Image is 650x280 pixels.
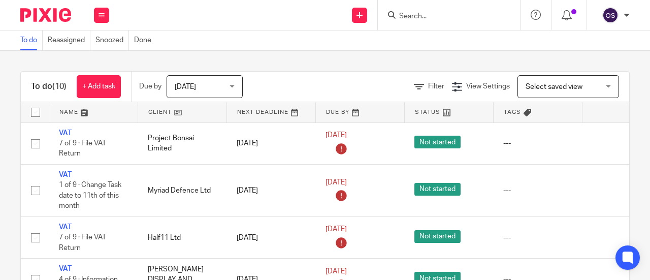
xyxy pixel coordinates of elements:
[414,230,461,243] span: Not started
[414,136,461,148] span: Not started
[326,268,347,275] span: [DATE]
[526,83,582,90] span: Select saved view
[59,130,72,137] a: VAT
[138,217,226,259] td: Half11 Ltd
[95,30,129,50] a: Snoozed
[503,185,572,196] div: ---
[503,138,572,148] div: ---
[138,122,226,164] td: Project Bonsai Limited
[175,83,196,90] span: [DATE]
[31,81,67,92] h1: To do
[139,81,161,91] p: Due by
[326,226,347,233] span: [DATE]
[20,30,43,50] a: To do
[414,183,461,196] span: Not started
[48,30,90,50] a: Reassigned
[602,7,619,23] img: svg%3E
[466,83,510,90] span: View Settings
[59,265,72,272] a: VAT
[59,140,106,158] span: 7 of 9 · File VAT Return
[428,83,444,90] span: Filter
[504,109,521,115] span: Tags
[226,164,315,216] td: [DATE]
[52,82,67,90] span: (10)
[326,179,347,186] span: [DATE]
[59,171,72,178] a: VAT
[138,164,226,216] td: Myriad Defence Ltd
[326,132,347,139] span: [DATE]
[398,12,490,21] input: Search
[20,8,71,22] img: Pixie
[226,217,315,259] td: [DATE]
[77,75,121,98] a: + Add task
[503,233,572,243] div: ---
[59,224,72,231] a: VAT
[134,30,156,50] a: Done
[226,122,315,164] td: [DATE]
[59,234,106,252] span: 7 of 9 · File VAT Return
[59,182,121,210] span: 1 of 9 · Change Task date to 11th of this month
